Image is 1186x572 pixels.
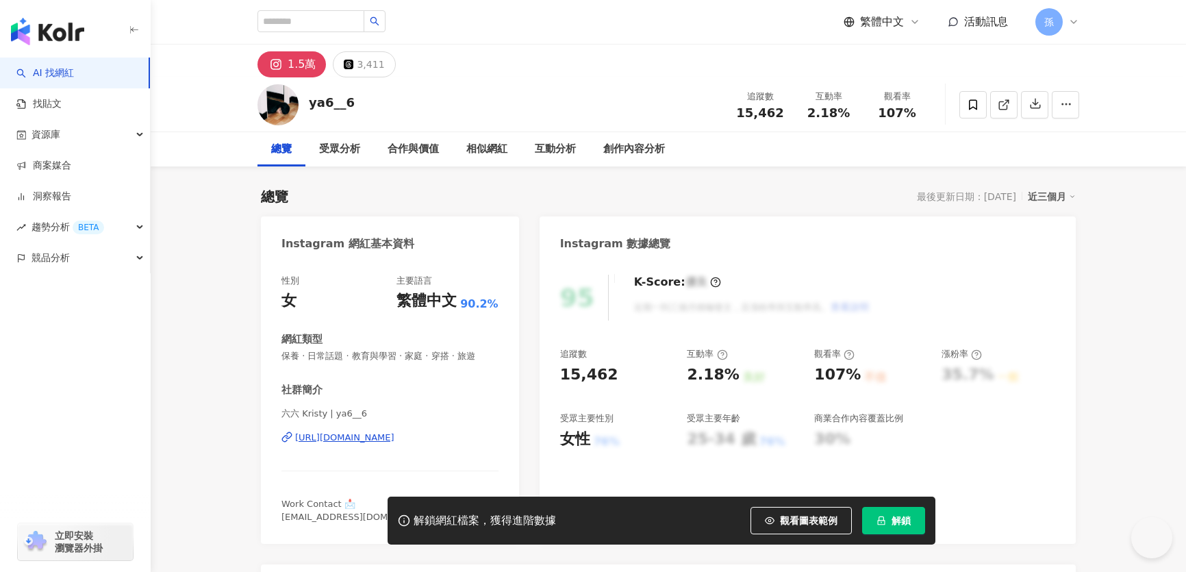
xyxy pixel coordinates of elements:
[560,236,671,251] div: Instagram 數據總覽
[942,348,982,360] div: 漲粉率
[73,221,104,234] div: BETA
[309,94,355,111] div: ya6__6
[16,97,62,111] a: 找貼文
[803,90,855,103] div: 互動率
[16,190,71,203] a: 洞察報告
[333,51,395,77] button: 3,411
[16,223,26,232] span: rise
[964,15,1008,28] span: 活動訊息
[460,297,499,312] span: 90.2%
[892,515,911,526] span: 解鎖
[257,51,326,77] button: 1.5萬
[281,350,499,362] span: 保養 · 日常話題 · 教育與學習 · 家庭 · 穿搭 · 旅遊
[634,275,721,290] div: K-Score :
[22,531,49,553] img: chrome extension
[281,290,296,312] div: 女
[807,106,850,120] span: 2.18%
[16,159,71,173] a: 商案媒合
[780,515,837,526] span: 觀看圖表範例
[281,275,299,287] div: 性別
[814,348,855,360] div: 觀看率
[261,187,288,206] div: 總覽
[687,412,740,425] div: 受眾主要年齡
[357,55,384,74] div: 3,411
[736,105,783,120] span: 15,462
[862,507,925,534] button: 解鎖
[917,191,1016,202] div: 最後更新日期：[DATE]
[281,432,499,444] a: [URL][DOMAIN_NAME]
[876,516,886,525] span: lock
[687,348,727,360] div: 互動率
[396,290,457,312] div: 繁體中文
[319,141,360,158] div: 受眾分析
[281,383,323,397] div: 社群簡介
[281,236,414,251] div: Instagram 網紅基本資料
[281,332,323,347] div: 網紅類型
[814,364,861,386] div: 107%
[750,507,852,534] button: 觀看圖表範例
[603,141,665,158] div: 創作內容分析
[31,243,70,273] span: 競品分析
[288,55,316,74] div: 1.5萬
[466,141,507,158] div: 相似網紅
[560,364,618,386] div: 15,462
[1044,14,1054,29] span: 孫
[11,18,84,45] img: logo
[388,141,439,158] div: 合作與價值
[1028,188,1076,206] div: 近三個月
[535,141,576,158] div: 互動分析
[860,14,904,29] span: 繁體中文
[734,90,786,103] div: 追蹤數
[871,90,923,103] div: 觀看率
[257,84,299,125] img: KOL Avatar
[281,408,499,420] span: 六六 Kristy | ya6__6
[370,16,379,26] span: search
[560,429,590,450] div: 女性
[878,106,916,120] span: 107%
[560,412,614,425] div: 受眾主要性別
[18,523,133,560] a: chrome extension立即安裝 瀏覽器外掛
[31,212,104,243] span: 趨勢分析
[414,514,556,528] div: 解鎖網紅檔案，獲得進階數據
[560,348,587,360] div: 追蹤數
[271,141,292,158] div: 總覽
[814,412,903,425] div: 商業合作內容覆蓋比例
[295,432,394,444] div: [URL][DOMAIN_NAME]
[687,364,739,386] div: 2.18%
[16,66,74,80] a: searchAI 找網紅
[55,530,103,554] span: 立即安裝 瀏覽器外掛
[31,119,60,150] span: 資源庫
[396,275,432,287] div: 主要語言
